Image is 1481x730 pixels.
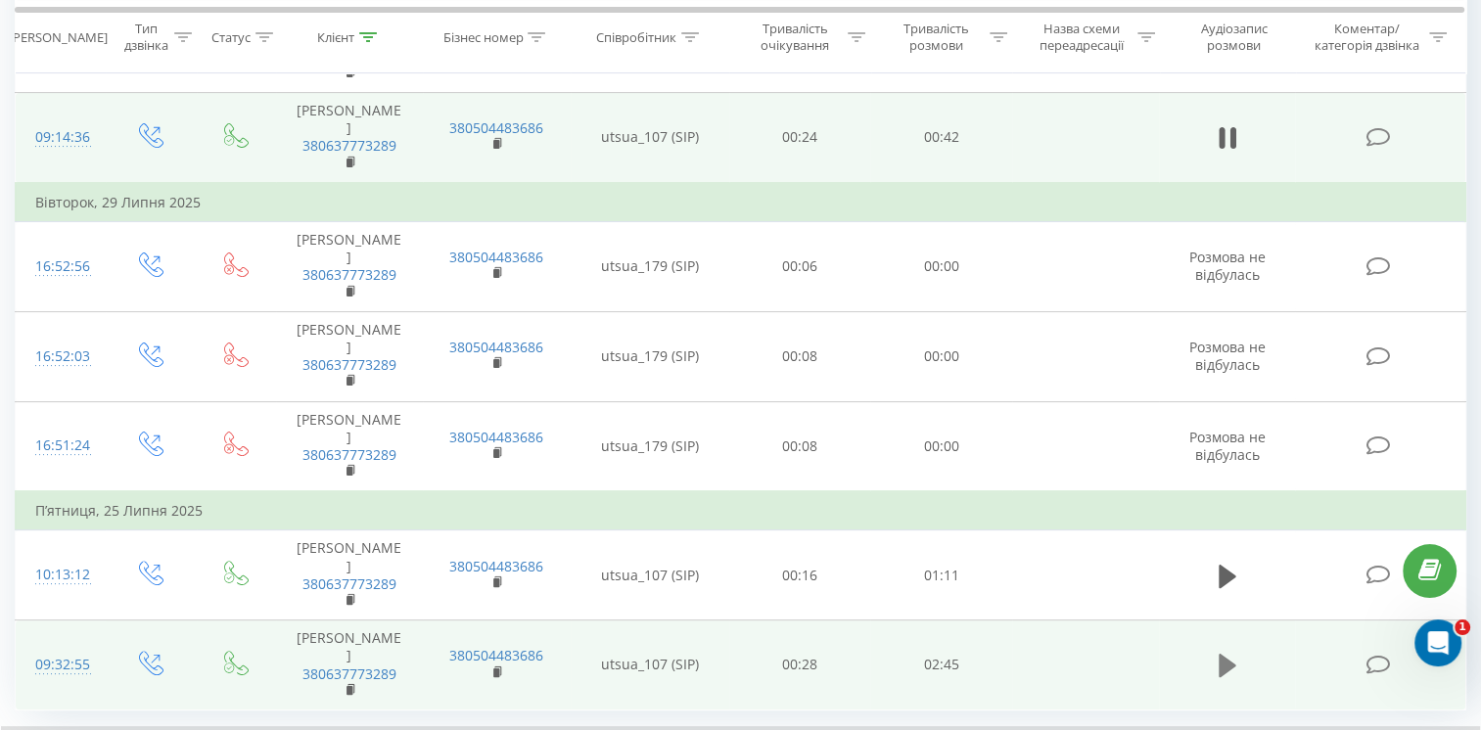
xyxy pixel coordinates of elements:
td: 00:08 [729,401,871,491]
div: Статус [211,28,251,45]
div: Коментар/категорія дзвінка [1310,21,1424,54]
td: Вівторок, 29 Липня 2025 [16,183,1466,222]
td: 00:16 [729,530,871,620]
td: [PERSON_NAME] [276,401,423,491]
td: 00:00 [870,311,1012,401]
td: utsua_107 (SIP) [571,620,729,710]
td: 02:45 [870,620,1012,710]
a: 380504483686 [449,557,543,575]
a: 380637773289 [302,265,396,284]
td: [PERSON_NAME] [276,530,423,620]
div: Тривалість розмови [888,21,985,54]
a: 380637773289 [302,355,396,374]
div: Тривалість очікування [747,21,844,54]
td: utsua_107 (SIP) [571,530,729,620]
a: 380637773289 [302,574,396,593]
td: [PERSON_NAME] [276,311,423,401]
a: 380504483686 [449,118,543,137]
span: Розмова не відбулась [1189,428,1266,464]
div: Назва схеми переадресації [1030,21,1133,54]
td: 00:00 [870,222,1012,312]
td: [PERSON_NAME] [276,222,423,312]
div: Клієнт [317,28,354,45]
td: П’ятниця, 25 Липня 2025 [16,491,1466,530]
div: 10:13:12 [35,556,86,594]
td: [PERSON_NAME] [276,93,423,183]
a: 380504483686 [449,338,543,356]
a: 380504483686 [449,428,543,446]
td: utsua_179 (SIP) [571,311,729,401]
div: Аудіозапис розмови [1178,21,1291,54]
a: 380637773289 [302,664,396,683]
td: utsua_107 (SIP) [571,93,729,183]
td: 00:24 [729,93,871,183]
div: 16:52:03 [35,338,86,376]
td: utsua_179 (SIP) [571,222,729,312]
div: 16:52:56 [35,248,86,286]
div: [PERSON_NAME] [9,28,108,45]
a: 380504483686 [449,646,543,664]
div: Бізнес номер [442,28,523,45]
a: 380504483686 [449,248,543,266]
td: 00:08 [729,311,871,401]
td: 00:00 [870,401,1012,491]
div: 16:51:24 [35,427,86,465]
span: Розмова не відбулась [1189,338,1266,374]
a: 380637773289 [302,445,396,464]
td: 00:06 [729,222,871,312]
td: 00:28 [729,620,871,710]
td: [PERSON_NAME] [276,620,423,710]
div: 09:32:55 [35,646,86,684]
div: Співробітник [596,28,676,45]
span: 1 [1455,619,1470,635]
a: 380637773289 [302,136,396,155]
td: 00:42 [870,93,1012,183]
span: Розмова не відбулась [1189,248,1266,284]
div: 09:14:36 [35,118,86,157]
td: utsua_179 (SIP) [571,401,729,491]
iframe: Intercom live chat [1414,619,1461,666]
td: 01:11 [870,530,1012,620]
div: Тип дзвінка [123,21,169,54]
